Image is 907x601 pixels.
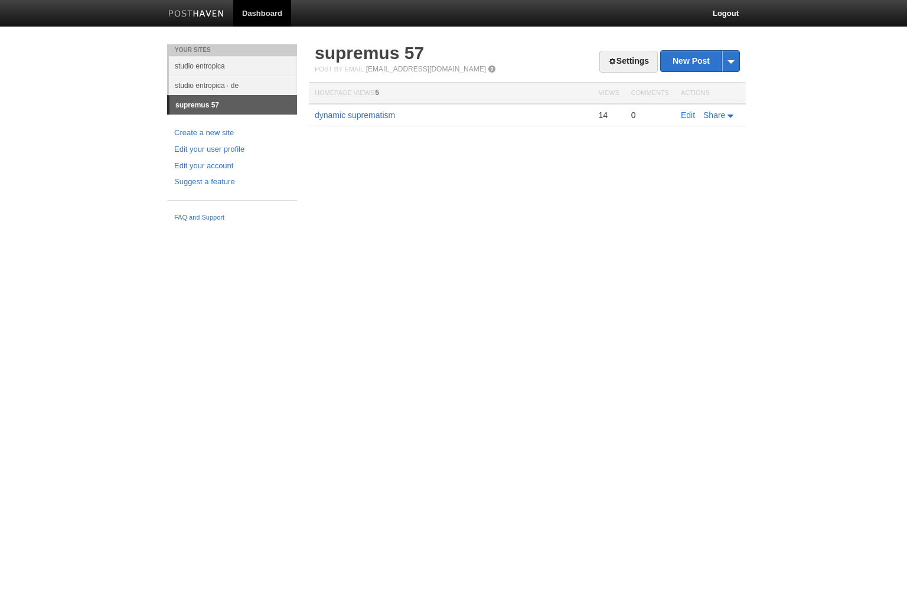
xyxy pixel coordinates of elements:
th: Actions [675,83,746,104]
a: supremus 57 [169,96,297,115]
span: 5 [375,89,379,97]
span: Share [703,110,725,120]
a: supremus 57 [315,43,424,63]
a: Create a new site [174,127,290,139]
div: 14 [598,110,619,120]
th: Homepage Views [309,83,592,104]
img: Posthaven-bar [168,10,224,19]
li: Your Sites [167,44,297,56]
th: Views [592,83,625,104]
th: Comments [625,83,675,104]
a: Settings [599,51,658,73]
a: studio entropica · de [169,76,297,95]
a: studio entropica [169,56,297,76]
a: New Post [661,51,739,71]
a: [EMAIL_ADDRESS][DOMAIN_NAME] [366,65,486,73]
span: Post by Email [315,66,364,73]
a: dynamic suprematism [315,110,395,120]
a: Edit your user profile [174,143,290,156]
div: 0 [631,110,669,120]
a: FAQ and Support [174,213,290,223]
a: Edit your account [174,160,290,172]
a: Edit [681,110,695,120]
a: Suggest a feature [174,176,290,188]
